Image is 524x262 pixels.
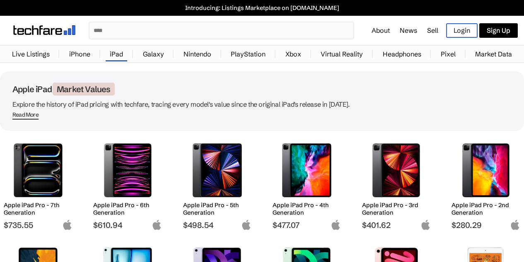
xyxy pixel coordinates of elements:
a: Xbox [281,46,305,62]
a: Market Data [471,46,516,62]
a: Apple iPad Pro 2nd Generation Apple iPad Pro - 2nd Generation $280.29 apple-logo [448,139,524,230]
h2: Apple iPad Pro - 4th Generation [273,201,341,216]
img: Apple iPad Pro 2nd Generation [458,143,514,197]
span: Read More [12,111,39,120]
span: $735.55 [4,220,72,230]
a: Introducing: Listings Marketplace on [DOMAIN_NAME] [4,4,520,12]
a: iPhone [65,46,94,62]
h2: Apple iPad Pro - 7th Generation [4,201,72,216]
a: About [372,26,390,34]
a: Apple iPad Pro 3rd Generation Apple iPad Pro - 3rd Generation $401.62 apple-logo [358,139,435,230]
a: Headphones [379,46,425,62]
span: $280.29 [452,220,520,230]
span: $498.54 [183,220,252,230]
img: Apple iPad Pro 4th Generation [279,143,335,197]
img: apple-logo [241,220,251,230]
img: apple-logo [420,220,431,230]
img: techfare logo [13,25,75,35]
img: apple-logo [331,220,341,230]
a: PlayStation [227,46,270,62]
a: Pixel [437,46,460,62]
h2: Apple iPad Pro - 2nd Generation [452,201,520,216]
img: apple-logo [510,220,520,230]
span: $401.62 [362,220,431,230]
img: Apple iPad Pro 3rd Generation [368,143,425,197]
h2: Apple iPad Pro - 3rd Generation [362,201,431,216]
a: Sign Up [479,23,518,38]
img: apple-logo [152,220,162,230]
img: Apple iPad Pro 6th Generation [99,143,156,197]
span: Market Values [53,83,115,95]
img: Apple iPad Pro 7th Generation [10,143,66,197]
a: Apple iPad Pro 5th Generation Apple iPad Pro - 5th Generation $498.54 apple-logo [179,139,255,230]
span: $477.07 [273,220,341,230]
img: Apple iPad Pro 5th Generation [189,143,246,197]
a: Nintendo [179,46,215,62]
a: Apple iPad Pro 6th Generation Apple iPad Pro - 6th Generation $610.94 apple-logo [89,139,166,230]
a: iPad [106,46,127,62]
a: Sell [427,26,438,34]
a: Login [446,23,478,38]
a: News [400,26,417,34]
a: Galaxy [139,46,168,62]
div: Read More [12,111,39,118]
img: apple-logo [62,220,72,230]
a: Live Listings [8,46,54,62]
h2: Apple iPad Pro - 5th Generation [183,201,252,216]
a: Apple iPad Pro 4th Generation Apple iPad Pro - 4th Generation $477.07 apple-logo [269,139,345,230]
h1: Apple iPad [12,84,512,94]
span: $610.94 [93,220,162,230]
a: Virtual Reality [316,46,367,62]
p: Explore the history of iPad pricing with techfare, tracing every model's value since the original... [12,98,512,110]
h2: Apple iPad Pro - 6th Generation [93,201,162,216]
